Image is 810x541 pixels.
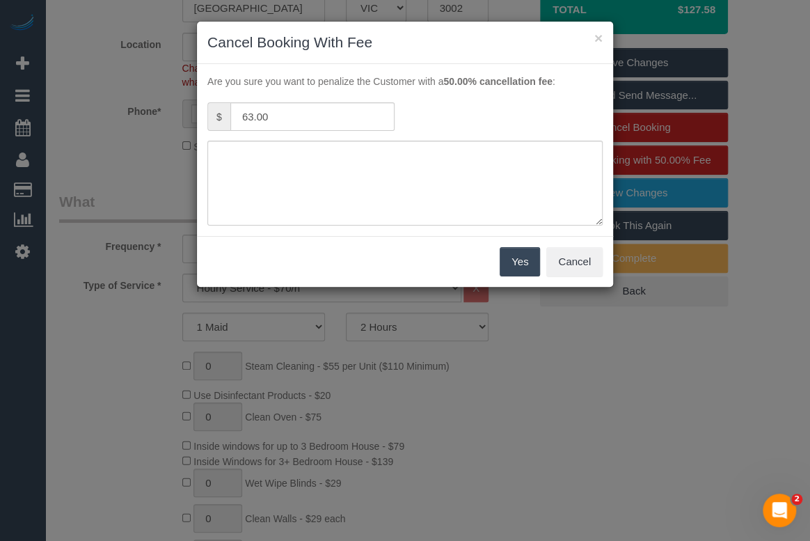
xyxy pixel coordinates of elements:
button: Cancel [546,247,603,276]
span: $ [207,102,230,131]
strong: 50.00% cancellation fee [443,76,552,87]
button: × [594,31,603,45]
sui-modal: Cancel Booking With Fee [197,22,613,287]
p: Are you sure you want to penalize the Customer with a : [207,75,603,88]
h3: Cancel Booking With Fee [207,32,603,53]
span: 2 [791,494,802,505]
iframe: Intercom live chat [763,494,796,527]
button: Yes [500,247,540,276]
